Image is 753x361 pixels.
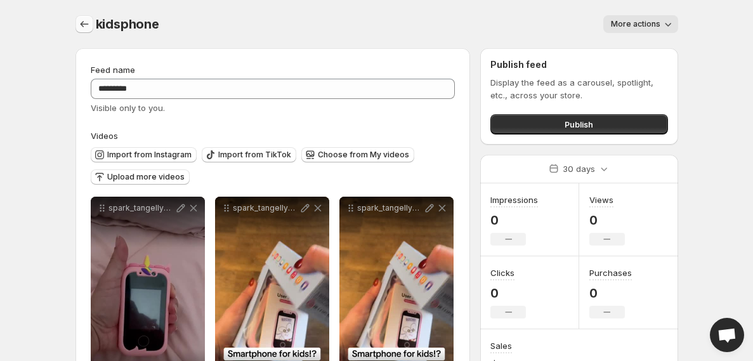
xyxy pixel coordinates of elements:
span: Choose from My videos [318,150,409,160]
button: Settings [75,15,93,33]
button: Import from Instagram [91,147,197,162]
p: spark_tangellymyshopifycom_f1774acc-75f7-4aae-9faf-62c3c0c53d3e-preview [233,203,299,213]
h3: Views [589,194,613,206]
h2: Publish feed [490,58,667,71]
h3: Impressions [490,194,538,206]
p: 0 [589,213,625,228]
button: Choose from My videos [301,147,414,162]
p: Display the feed as a carousel, spotlight, etc., across your store. [490,76,667,102]
button: Publish [490,114,667,135]
p: 0 [490,286,526,301]
span: kidsphone [96,16,159,32]
span: Import from Instagram [107,150,192,160]
div: Open chat [710,318,744,352]
span: Publish [565,118,593,131]
span: Feed name [91,65,135,75]
span: More actions [611,19,660,29]
p: spark_tangellymyshopifycom_f1774acc-75f7-4aae-9faf-62c3c0c53d3e [357,203,423,213]
button: Import from TikTok [202,147,296,162]
h3: Sales [490,339,512,352]
span: Videos [91,131,118,141]
span: Import from TikTok [218,150,291,160]
p: 0 [490,213,538,228]
button: Upload more videos [91,169,190,185]
h3: Purchases [589,266,632,279]
h3: Clicks [490,266,514,279]
span: Visible only to you. [91,103,165,113]
span: Upload more videos [107,172,185,182]
p: 30 days [563,162,595,175]
button: More actions [603,15,678,33]
p: spark_tangellymyshopifycom_2cdf8663-aba1-4cc0-9d7a-c058b87b3ac7-preview [108,203,174,213]
p: 0 [589,286,632,301]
